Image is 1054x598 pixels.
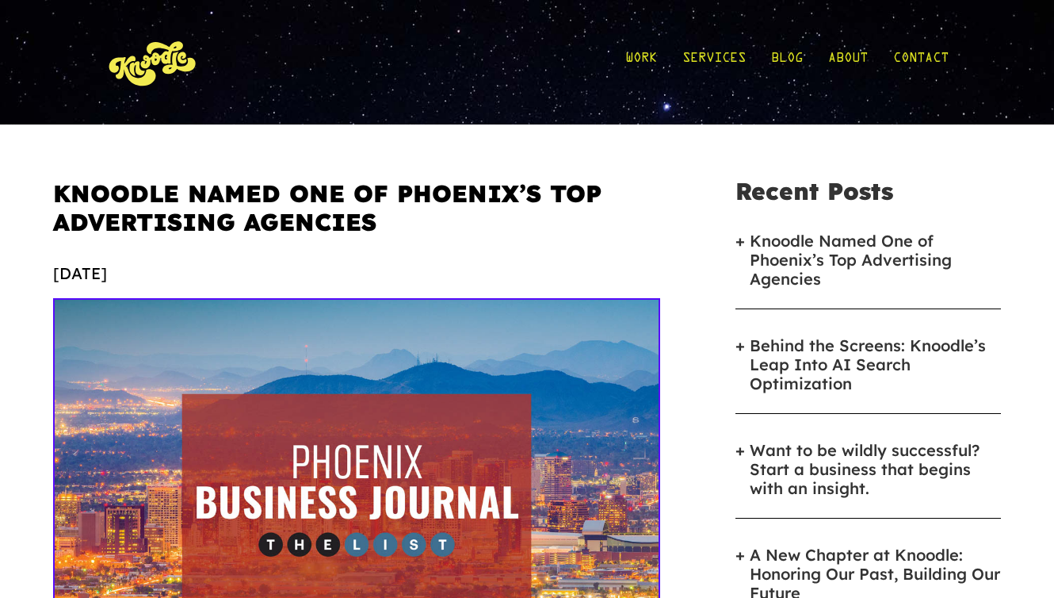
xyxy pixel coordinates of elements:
h5: Recent Posts [735,179,1001,216]
a: About [828,25,868,99]
a: Knoodle Named One of Phoenix’s Top Advertising Agencies [750,232,1001,289]
div: [DATE] [53,262,660,286]
h1: Knoodle Named One of Phoenix’s Top Advertising Agencies [53,179,660,249]
a: Blog [771,25,803,99]
a: Work [625,25,657,99]
img: KnoLogo(yellow) [105,25,200,99]
a: Contact [893,25,949,99]
a: Behind the Screens: Knoodle’s Leap Into AI Search Optimization [750,336,1001,393]
a: Services [682,25,746,99]
a: Want to be wildly successful? Start a business that begins with an insight. [750,441,1001,498]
